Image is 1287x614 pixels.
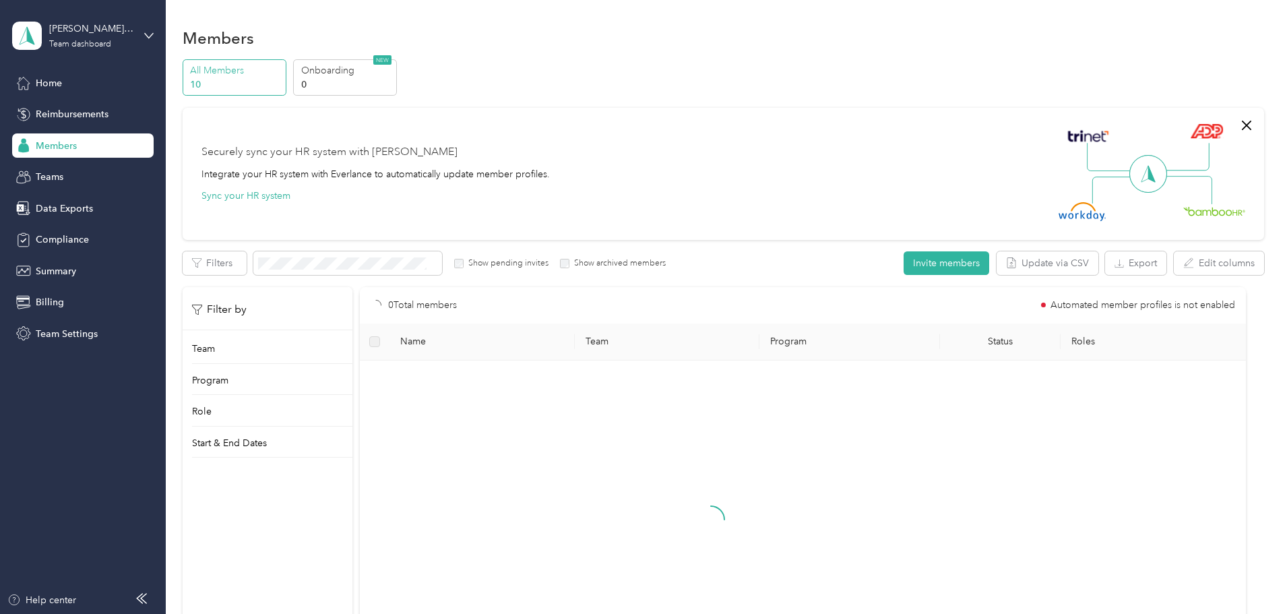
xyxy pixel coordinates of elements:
[36,295,64,309] span: Billing
[464,257,548,270] label: Show pending invites
[49,40,111,49] div: Team dashboard
[1050,301,1235,310] span: Automated member profiles is not enabled
[183,251,247,275] button: Filters
[192,436,267,450] p: Start & End Dates
[190,63,282,78] p: All Members
[373,55,391,65] span: NEW
[1174,251,1264,275] button: Edit columns
[190,78,282,92] p: 10
[940,324,1061,361] th: Status
[400,336,564,347] span: Name
[49,22,133,36] div: [PERSON_NAME] Environmental
[183,31,254,45] h1: Members
[1183,206,1245,216] img: BambooHR
[36,264,76,278] span: Summary
[192,342,215,356] p: Team
[1105,251,1166,275] button: Export
[36,107,108,121] span: Reimbursements
[1190,123,1223,139] img: ADP
[192,301,247,318] p: Filter by
[7,593,76,607] button: Help center
[1065,127,1112,146] img: Trinet
[36,233,89,247] span: Compliance
[301,78,393,92] p: 0
[759,324,940,361] th: Program
[1061,324,1246,361] th: Roles
[36,327,98,341] span: Team Settings
[1059,202,1106,221] img: Workday
[36,202,93,216] span: Data Exports
[1087,143,1134,172] img: Line Left Up
[192,373,228,388] p: Program
[1092,176,1139,204] img: Line Left Down
[997,251,1098,275] button: Update via CSV
[904,251,989,275] button: Invite members
[1212,539,1287,614] iframe: Everlance-gr Chat Button Frame
[301,63,393,78] p: Onboarding
[388,298,457,313] p: 0 Total members
[201,189,290,203] button: Sync your HR system
[201,167,550,181] div: Integrate your HR system with Everlance to automatically update member profiles.
[36,76,62,90] span: Home
[569,257,666,270] label: Show archived members
[1165,176,1212,205] img: Line Right Down
[192,404,212,419] p: Role
[575,324,760,361] th: Team
[36,170,63,184] span: Teams
[389,324,575,361] th: Name
[1162,143,1210,171] img: Line Right Up
[36,139,77,153] span: Members
[201,144,458,160] div: Securely sync your HR system with [PERSON_NAME]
